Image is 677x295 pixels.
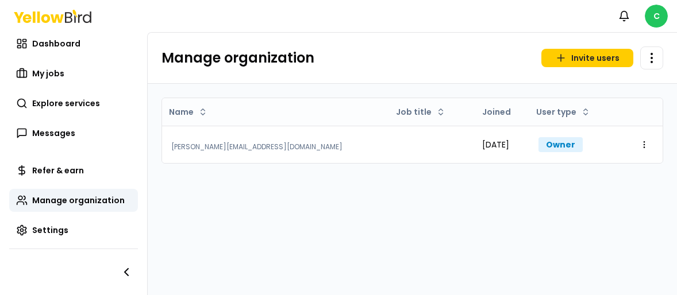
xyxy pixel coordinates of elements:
a: My jobs [9,62,138,85]
span: Settings [32,224,68,236]
div: [DATE] [482,139,520,150]
button: Name [164,103,212,121]
a: Refer & earn [9,159,138,182]
span: Messages [32,127,75,139]
a: Settings [9,219,138,242]
button: User type [532,103,595,121]
span: Name [169,106,194,118]
span: Dashboard [32,38,80,49]
span: Job title [396,106,432,118]
span: Manage organization [32,195,125,206]
span: User type [536,106,576,118]
button: Job title [391,103,450,121]
div: Owner [538,137,583,152]
th: Joined [473,98,529,126]
a: Dashboard [9,32,138,55]
a: Manage organization [9,189,138,212]
span: My jobs [32,68,64,79]
button: Invite users [541,49,633,67]
span: Explore services [32,98,100,109]
a: Messages [9,122,138,145]
span: C [645,5,668,28]
h1: Manage organization [161,49,314,67]
span: Refer & earn [32,165,84,176]
a: Explore services [9,92,138,115]
div: [PERSON_NAME][EMAIL_ADDRESS][DOMAIN_NAME] [171,142,380,152]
